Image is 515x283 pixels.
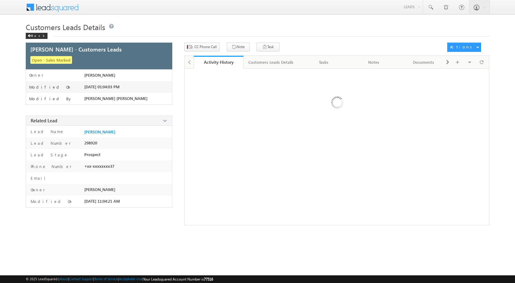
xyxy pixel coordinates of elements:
label: Lead Number [29,140,71,146]
span: 298920 [84,140,97,145]
span: Prospect [84,152,101,157]
button: CC Phone Call [184,43,219,52]
img: Loading ... [305,72,368,135]
label: Modified On [29,85,71,90]
label: Modified On [29,199,73,204]
span: [PERSON_NAME] - Customers Leads [30,47,122,52]
a: Customers Leads Details [243,56,299,69]
a: Activity History [194,56,244,69]
label: Lead Name [29,129,64,134]
a: Notes [349,56,399,69]
div: Notes [354,59,393,66]
span: [PERSON_NAME] [84,73,115,78]
button: Actions [447,43,481,52]
span: [PERSON_NAME] [84,187,115,192]
span: [DATE] 01:04:03 PM [84,84,120,89]
a: Acceptable Use [119,277,142,281]
a: About [59,277,68,281]
span: Open - Sales Marked [30,56,72,64]
div: Activity History [198,59,239,65]
a: Tasks [299,56,349,69]
a: [PERSON_NAME] [84,129,115,134]
label: Phone Number [29,164,72,169]
label: Owner [29,73,44,78]
div: Customers Leads Details [248,59,293,66]
button: Note [227,43,250,52]
label: Lead Stage [29,152,68,158]
label: Owner [29,187,45,193]
div: Actions [450,44,474,50]
span: [PERSON_NAME] [PERSON_NAME] [84,96,147,101]
span: © 2025 LeadSquared | | | | | [26,276,213,282]
span: [DATE] 11:04:21 AM [84,199,120,204]
a: Terms of Service [94,277,118,281]
button: Task [257,43,280,52]
span: Related Lead [31,117,57,124]
span: 77516 [204,277,213,281]
label: Email [29,175,50,181]
span: CC Phone Call [194,44,217,50]
span: Your Leadsquared Account Number is [143,277,213,281]
label: Modified By [29,96,72,101]
a: Documents [399,56,449,69]
a: Contact Support [69,277,93,281]
div: Back [26,33,48,39]
div: Documents [404,59,443,66]
span: +xx-xxxxxxxx37 [84,164,114,169]
span: Customers Leads Details [26,22,105,32]
div: Tasks [304,59,343,66]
